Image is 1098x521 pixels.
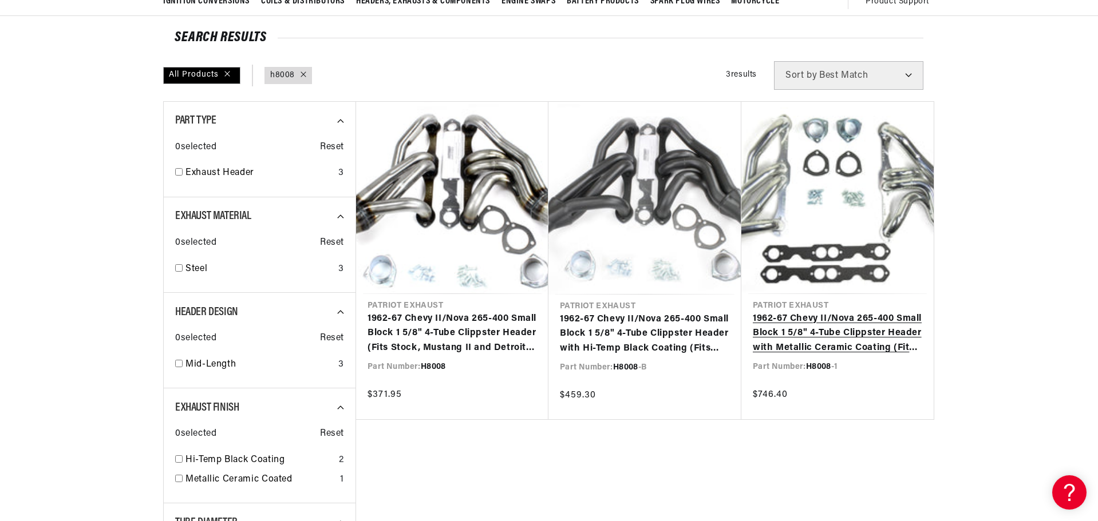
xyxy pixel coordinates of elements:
span: Reset [320,236,344,250]
span: 0 selected [175,427,216,442]
a: Exhaust Header [185,166,334,181]
span: Reset [320,427,344,442]
div: All Products [163,67,240,84]
a: h8008 [270,69,295,82]
a: 1962-67 Chevy II/Nova 265-400 Small Block 1 5/8" 4-Tube Clippster Header with Metallic Ceramic Co... [753,312,922,356]
span: 3 results [726,70,757,79]
span: Reset [320,140,344,155]
span: 0 selected [175,331,216,346]
a: Steel [185,262,334,277]
div: 3 [338,166,344,181]
span: Part Type [175,115,216,126]
span: 0 selected [175,140,216,155]
a: Hi-Temp Black Coating [185,453,334,468]
div: 2 [339,453,344,468]
div: 1 [340,472,344,487]
a: 1962-67 Chevy II/Nova 265-400 Small Block 1 5/8" 4-Tube Clippster Header (Fits Stock, Mustang II ... [368,312,537,356]
span: Header Design [175,307,238,318]
a: 1962-67 Chevy II/Nova 265-400 Small Block 1 5/8" 4-Tube Clippster Header with Hi-Temp Black Coati... [560,312,730,356]
a: Mid-Length [185,357,334,372]
a: Metallic Ceramic Coated [185,472,335,487]
select: Sort by [774,61,923,90]
span: Exhaust Finish [175,402,239,413]
span: Reset [320,331,344,346]
span: 0 selected [175,236,216,250]
div: 3 [338,262,344,277]
div: SEARCH RESULTS [175,32,923,43]
span: Exhaust Material [175,210,251,222]
span: Sort by [785,71,817,80]
div: 3 [338,357,344,372]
